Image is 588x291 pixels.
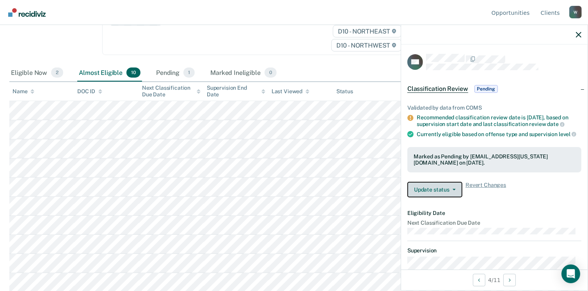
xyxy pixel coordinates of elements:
span: 0 [265,67,277,78]
div: 4 / 11 [401,270,588,290]
div: Next Classification Due Date [142,85,201,98]
div: Marked as Pending by [EMAIL_ADDRESS][US_STATE][DOMAIN_NAME] on [DATE]. [414,153,575,167]
span: Classification Review [407,85,468,93]
dt: Next Classification Due Date [407,220,581,226]
div: DOC ID [77,88,102,95]
span: level [559,131,576,137]
span: 10 [126,67,140,78]
div: Open Intercom Messenger [561,264,580,283]
div: Name [12,88,34,95]
dt: Eligibility Date [407,210,581,216]
dt: Supervision [407,247,581,254]
button: Previous Opportunity [473,274,485,286]
div: Classification ReviewPending [401,76,588,101]
div: Supervision End Date [207,85,265,98]
div: Status [336,88,353,95]
div: Validated by data from COMS [407,105,581,111]
span: Pending [474,85,498,93]
div: Marked Ineligible [209,64,278,82]
div: Eligible Now [9,64,65,82]
div: Pending [155,64,196,82]
span: D10 - NORTHWEST [331,39,401,51]
div: Almost Eligible [77,64,142,82]
div: Recommended classification review date is [DATE], based on supervision start date and last classi... [417,114,581,128]
div: W [569,6,582,18]
div: Currently eligible based on offense type and supervision [417,131,581,138]
span: Revert Changes [465,182,506,197]
button: Next Opportunity [503,274,516,286]
span: 2 [51,67,63,78]
div: Last Viewed [272,88,309,95]
img: Recidiviz [8,8,46,17]
button: Update status [407,182,462,197]
span: 1 [183,67,195,78]
span: D10 - NORTHEAST [333,25,401,37]
button: Profile dropdown button [569,6,582,18]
